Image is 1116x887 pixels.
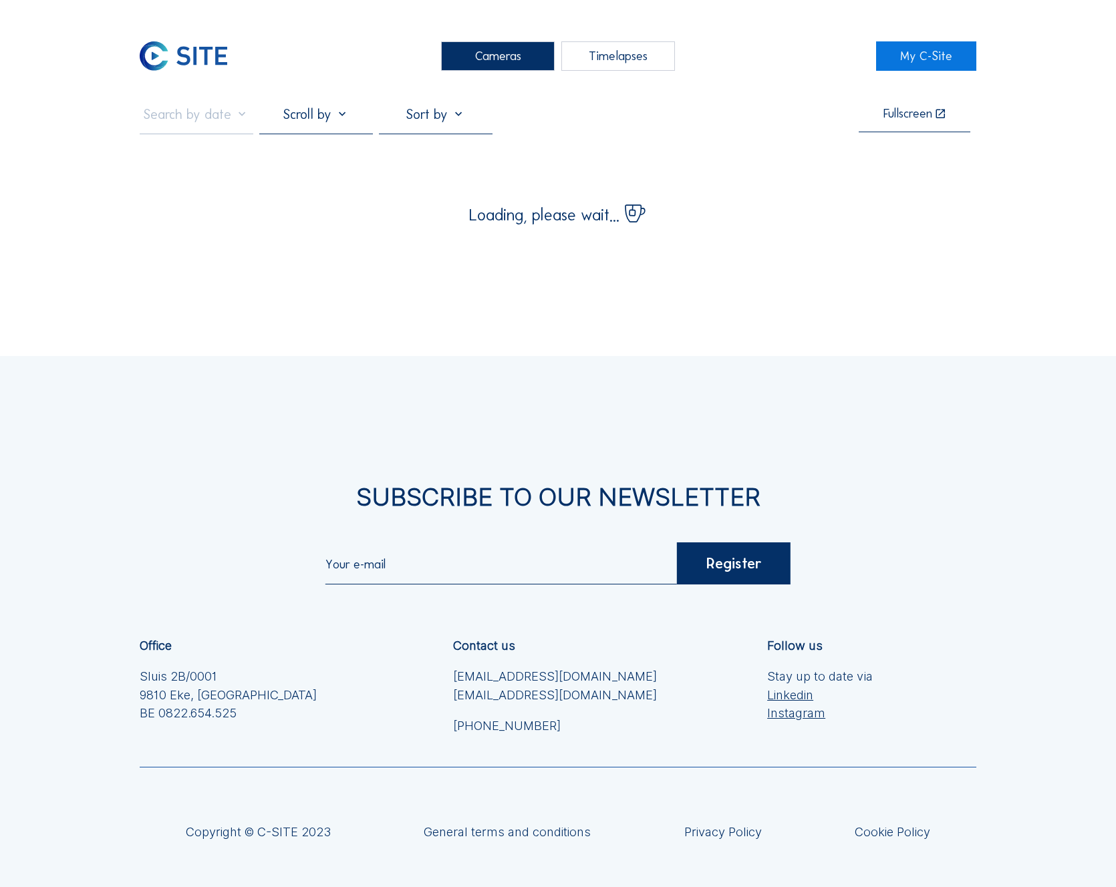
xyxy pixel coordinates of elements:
[140,41,240,71] a: C-SITE Logo
[186,826,331,838] div: Copyright © C-SITE 2023
[140,106,253,122] input: Search by date 󰅀
[453,667,657,686] a: [EMAIL_ADDRESS][DOMAIN_NAME]
[767,704,873,723] a: Instagram
[767,639,823,651] div: Follow us
[453,639,515,651] div: Contact us
[441,41,555,71] div: Cameras
[767,667,873,723] div: Stay up to date via
[876,41,976,71] a: My C-Site
[684,826,762,838] a: Privacy Policy
[883,108,932,120] div: Fullscreen
[140,667,317,723] div: Sluis 2B/0001 9810 Eke, [GEOGRAPHIC_DATA] BE 0822.654.525
[140,485,977,510] div: Subscribe to our newsletter
[453,686,657,705] a: [EMAIL_ADDRESS][DOMAIN_NAME]
[677,542,791,584] div: Register
[855,826,930,838] a: Cookie Policy
[325,557,677,572] input: Your e-mail
[140,639,172,651] div: Office
[424,826,591,838] a: General terms and conditions
[469,207,619,223] span: Loading, please wait...
[561,41,675,71] div: Timelapses
[140,41,227,71] img: C-SITE Logo
[453,717,657,735] a: [PHONE_NUMBER]
[767,686,873,705] a: Linkedin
